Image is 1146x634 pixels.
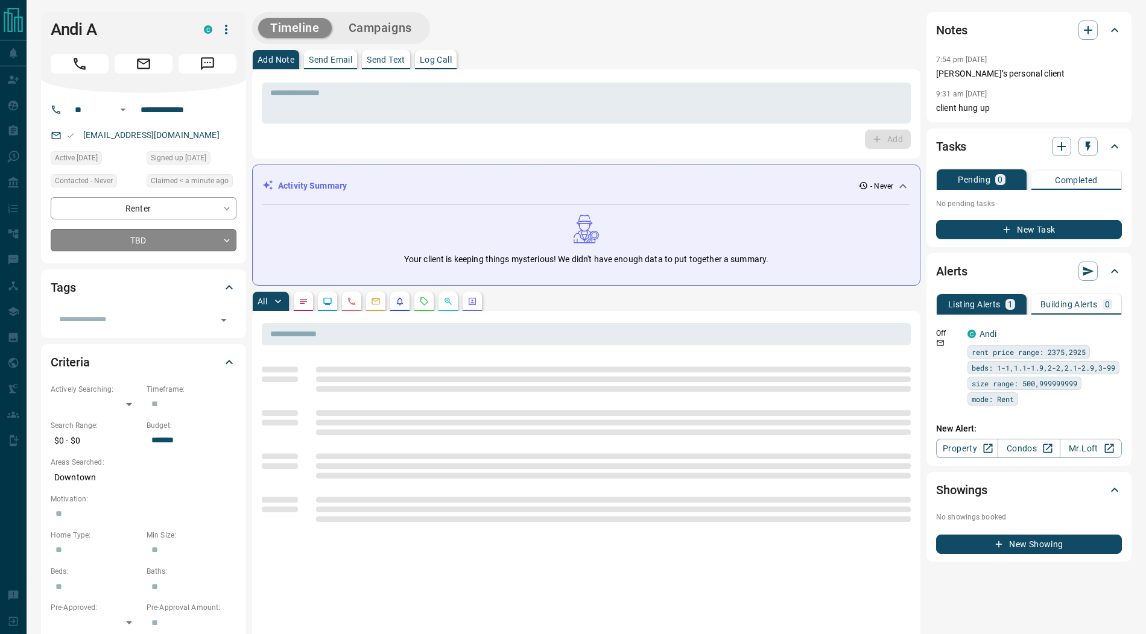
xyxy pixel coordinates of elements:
[1105,300,1110,309] p: 0
[936,475,1122,504] div: Showings
[936,55,987,64] p: 7:54 pm [DATE]
[51,494,236,504] p: Motivation:
[936,220,1122,239] button: New Task
[51,457,236,468] p: Areas Searched:
[151,152,206,164] span: Signed up [DATE]
[83,130,220,140] a: [EMAIL_ADDRESS][DOMAIN_NAME]
[936,16,1122,45] div: Notes
[55,152,98,164] span: Active [DATE]
[51,20,186,39] h1: Andi A
[66,131,75,140] svg: Email Valid
[1008,300,1013,309] p: 1
[179,54,236,74] span: Message
[1040,300,1098,309] p: Building Alerts
[936,195,1122,213] p: No pending tasks
[972,346,1086,358] span: rent price range: 2375,2925
[151,175,229,187] span: Claimed < a minute ago
[51,602,141,613] p: Pre-Approved:
[870,181,893,192] p: - Never
[948,300,1001,309] p: Listing Alerts
[258,18,332,38] button: Timeline
[972,377,1077,389] span: size range: 500,999999999
[147,420,236,431] p: Budget:
[936,20,967,40] h2: Notes
[467,297,477,306] svg: Agent Actions
[215,312,232,328] button: Open
[278,180,347,192] p: Activity Summary
[204,25,212,34] div: condos.ca
[936,257,1122,286] div: Alerts
[936,102,1122,115] p: client hung up
[972,393,1014,405] span: mode: Rent
[936,535,1122,554] button: New Showing
[262,175,910,197] div: Activity Summary- Never
[443,297,453,306] svg: Opportunities
[395,297,405,306] svg: Listing Alerts
[51,566,141,577] p: Beds:
[51,431,141,451] p: $0 - $0
[980,329,997,339] a: Andi
[419,297,429,306] svg: Requests
[51,420,141,431] p: Search Range:
[116,102,130,117] button: Open
[936,512,1122,523] p: No showings booked
[51,229,236,251] div: TBD
[936,137,966,156] h2: Tasks
[998,175,1002,184] p: 0
[347,297,356,306] svg: Calls
[936,132,1122,161] div: Tasks
[936,67,1122,80] p: [PERSON_NAME]’s personal client
[51,151,141,168] div: Tue Dec 25 2018
[51,54,109,74] span: Call
[936,422,1122,435] p: New Alert:
[115,54,173,74] span: Email
[936,480,987,500] h2: Showings
[936,439,998,458] a: Property
[51,384,141,395] p: Actively Searching:
[1055,176,1098,184] p: Completed
[998,439,1060,458] a: Condos
[958,175,990,184] p: Pending
[51,273,236,302] div: Tags
[972,362,1115,374] span: beds: 1-1,1.1-1.9,2-2,2.1-2.9,3-99
[51,530,141,541] p: Home Type:
[51,197,236,219] div: Renter
[258,297,267,306] p: All
[1060,439,1122,458] a: Mr.Loft
[51,348,236,377] div: Criteria
[147,566,236,577] p: Baths:
[337,18,424,38] button: Campaigns
[367,55,405,64] p: Send Text
[936,339,945,347] svg: Email
[420,55,452,64] p: Log Call
[51,468,236,488] p: Downtown
[936,90,987,98] p: 9:31 am [DATE]
[147,602,236,613] p: Pre-Approval Amount:
[55,175,113,187] span: Contacted - Never
[936,328,960,339] p: Off
[51,353,90,372] h2: Criteria
[371,297,381,306] svg: Emails
[404,253,768,266] p: Your client is keeping things mysterious! We didn't have enough data to put together a summary.
[51,278,75,297] h2: Tags
[299,297,308,306] svg: Notes
[323,297,332,306] svg: Lead Browsing Activity
[147,384,236,395] p: Timeframe:
[147,174,236,191] div: Mon Oct 13 2025
[147,530,236,541] p: Min Size:
[309,55,352,64] p: Send Email
[258,55,294,64] p: Add Note
[147,151,236,168] div: Tue Dec 25 2018
[967,330,976,338] div: condos.ca
[936,262,967,281] h2: Alerts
